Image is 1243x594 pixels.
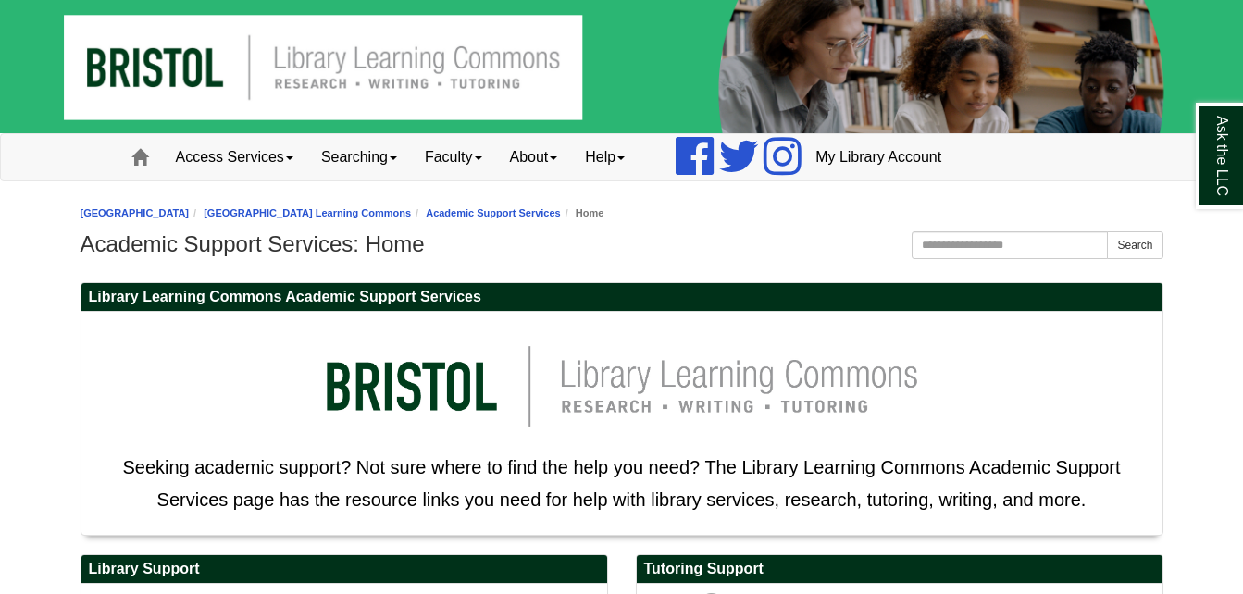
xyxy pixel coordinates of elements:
[81,555,607,584] h2: Library Support
[81,283,1162,312] h2: Library Learning Commons Academic Support Services
[561,204,604,222] li: Home
[81,207,190,218] a: [GEOGRAPHIC_DATA]
[204,207,411,218] a: [GEOGRAPHIC_DATA] Learning Commons
[637,555,1162,584] h2: Tutoring Support
[802,134,955,180] a: My Library Account
[307,134,411,180] a: Searching
[162,134,307,180] a: Access Services
[571,134,639,180] a: Help
[1107,231,1162,259] button: Search
[298,321,946,452] img: llc logo
[426,207,561,218] a: Academic Support Services
[496,134,572,180] a: About
[411,134,496,180] a: Faculty
[81,231,1163,257] h1: Academic Support Services: Home
[122,457,1120,510] span: Seeking academic support? Not sure where to find the help you need? The Library Learning Commons ...
[81,204,1163,222] nav: breadcrumb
